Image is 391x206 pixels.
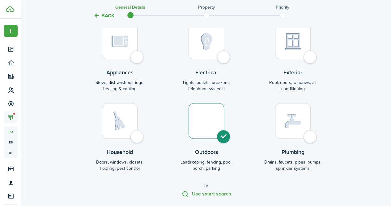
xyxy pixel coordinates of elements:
control-radio-card-description: Drains, faucets, pipes, pumps, sprinkler systems [264,159,322,172]
div: or [77,182,336,197]
img: Exterior [285,33,301,50]
button: Use smart search [182,191,231,197]
control-radio-card-description: Stove, dishwasher, fridge, heating & cooling [91,80,149,92]
img: Outdoors [198,111,215,131]
control-radio-card-title: Household [77,148,163,156]
control-radio-card-description: Landscaping, fencing, pool, porch, parking [177,159,236,172]
img: Appliances [112,36,128,47]
img: Electrical [201,33,212,50]
control-radio-card-title: Outdoors [163,148,250,156]
control-radio-card-description: Doors, windows, closets, flooring, pest control [91,159,149,172]
a: re [4,147,18,158]
control-radio-card-title: Electrical [163,68,250,77]
control-radio-card-title: Exterior [250,68,336,77]
img: Household [113,111,126,130]
button: Back [94,12,114,19]
img: Plumbing [285,114,301,128]
control-radio-card-description: Lights, outlets, breakers, telephone systems [177,80,236,92]
control-radio-card-description: Roof, doors, windows, air conditioning [264,80,322,92]
a: rq [4,126,18,137]
button: Open menu [4,25,18,37]
control-radio-card-title: Plumbing [250,148,336,156]
a: rb [4,137,18,147]
img: TenantCloud [6,6,14,12]
control-radio-card-title: Appliances [77,68,163,77]
h3: Property [198,4,215,11]
h3: Priority [276,4,289,11]
h3: General Details [115,4,145,11]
